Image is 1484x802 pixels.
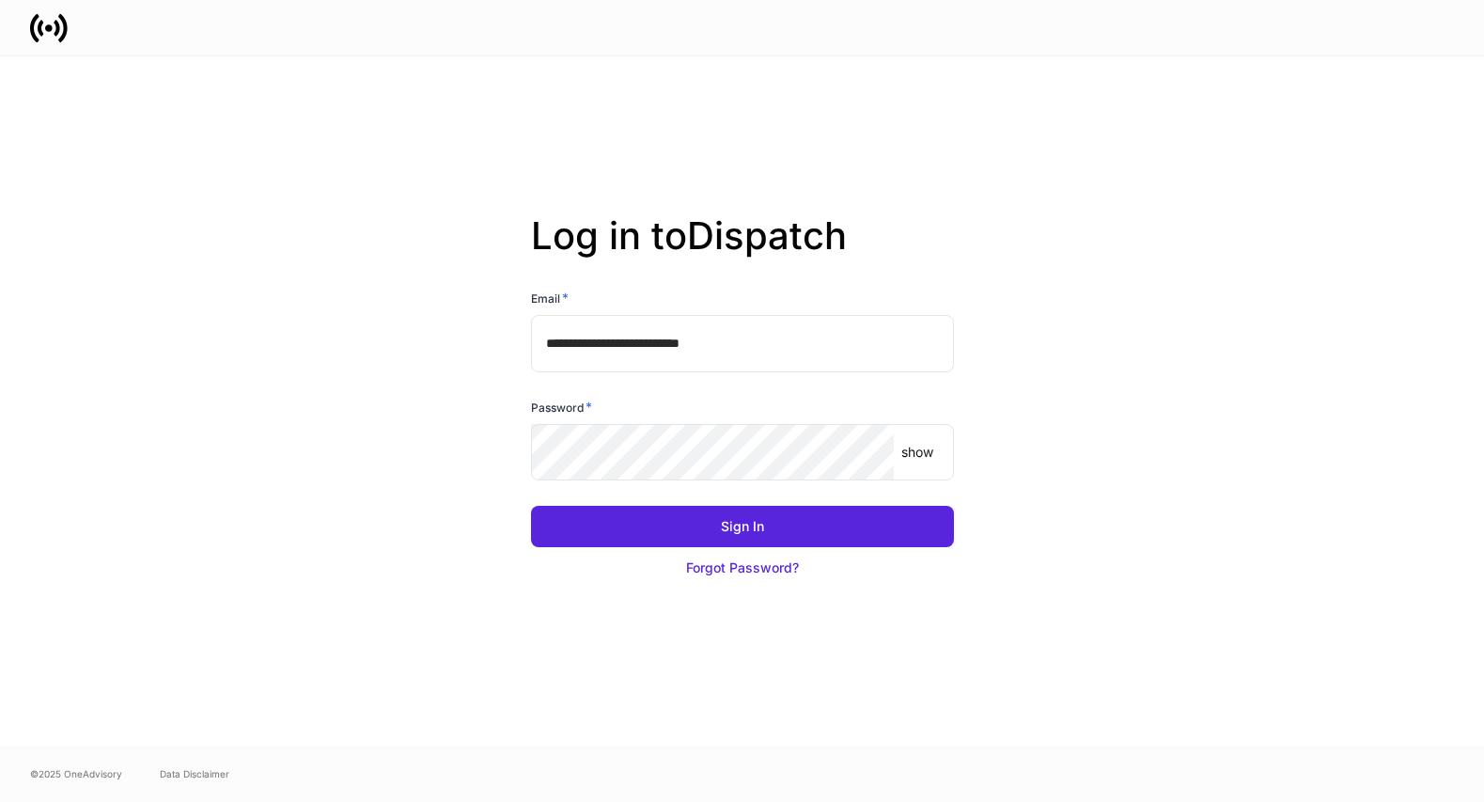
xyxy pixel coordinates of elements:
h6: Password [531,398,592,417]
button: Sign In [531,506,954,547]
h2: Log in to Dispatch [531,213,954,289]
span: © 2025 OneAdvisory [30,766,122,781]
p: show [901,443,933,462]
div: Sign In [721,517,764,536]
h6: Email [531,289,569,307]
div: Forgot Password? [686,558,799,577]
button: Forgot Password? [531,547,954,589]
a: Data Disclaimer [160,766,229,781]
